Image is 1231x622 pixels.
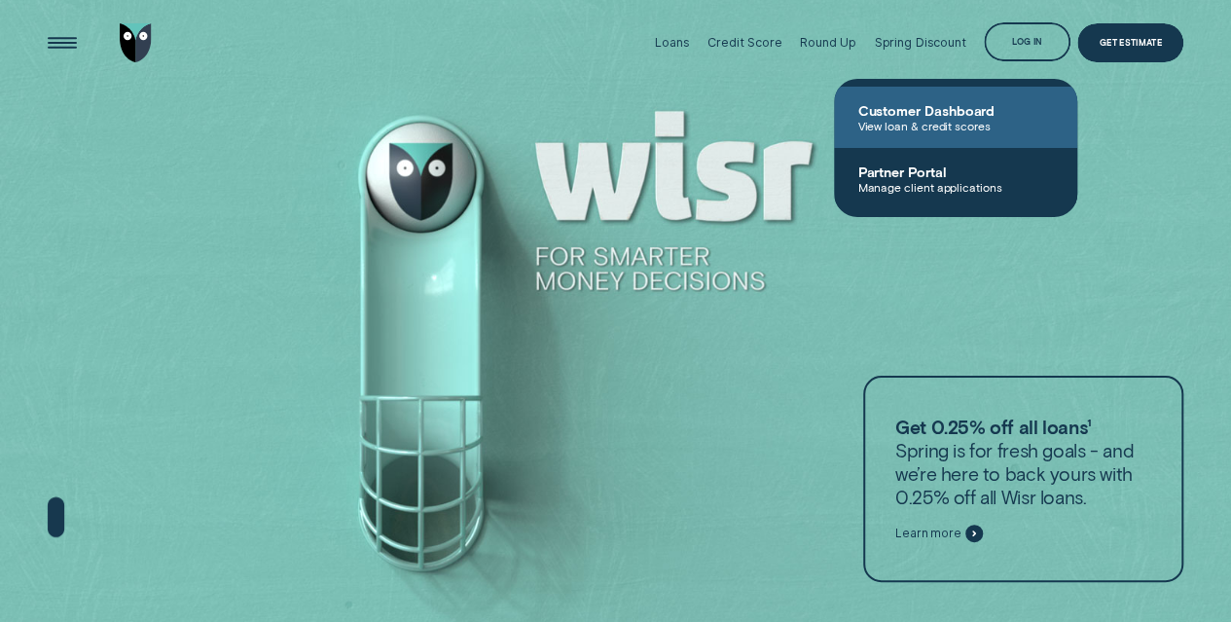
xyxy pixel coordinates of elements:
[857,102,1054,119] span: Customer Dashboard
[800,35,856,50] div: Round Up
[655,35,689,50] div: Loans
[857,180,1054,194] span: Manage client applications
[1077,23,1183,62] a: Get Estimate
[43,23,82,62] button: Open Menu
[895,416,1092,438] strong: Get 0.25% off all loans¹
[895,527,961,541] span: Learn more
[120,23,152,62] img: Wisr
[895,416,1151,509] p: Spring is for fresh goals - and we’re here to back yours with 0.25% off all Wisr loans.
[874,35,965,50] div: Spring Discount
[834,87,1077,148] a: Customer DashboardView loan & credit scores
[863,376,1184,582] a: Get 0.25% off all loans¹Spring is for fresh goals - and we’re here to back yours with 0.25% off a...
[857,164,1054,180] span: Partner Portal
[984,22,1070,61] button: Log in
[834,148,1077,209] a: Partner PortalManage client applications
[707,35,782,50] div: Credit Score
[857,119,1054,132] span: View loan & credit scores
